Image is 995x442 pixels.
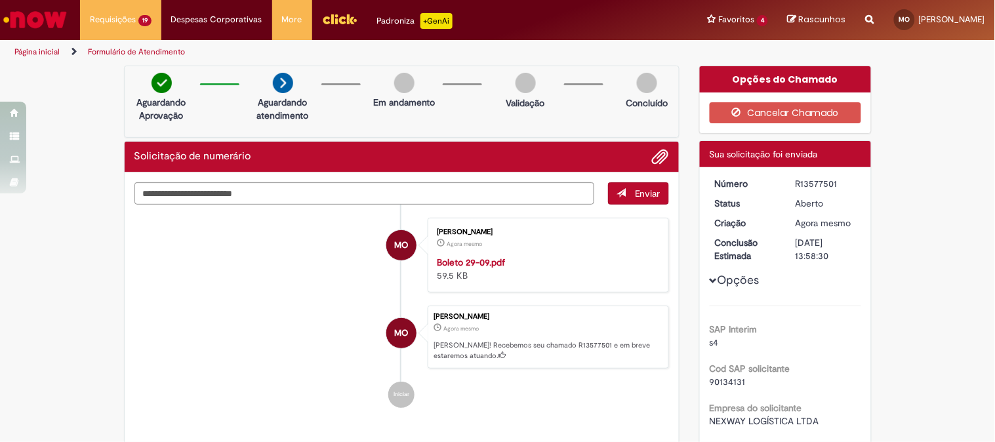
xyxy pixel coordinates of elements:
span: MO [395,317,409,349]
span: Despesas Corporativas [171,13,262,26]
span: Favoritos [718,13,754,26]
span: 4 [757,15,768,26]
h2: Solicitação de numerário Histórico de tíquete [134,151,251,163]
a: Rascunhos [788,14,846,26]
p: [PERSON_NAME]! Recebemos seu chamado R13577501 e em breve estaremos atuando. [434,340,662,361]
img: img-circle-grey.png [394,73,415,93]
p: Validação [506,96,545,110]
time: 29/09/2025 14:58:09 [447,240,482,248]
img: check-circle-green.png [152,73,172,93]
b: Cod SAP solicitante [710,363,790,374]
ul: Histórico de tíquete [134,205,670,421]
p: Aguardando Aprovação [130,96,193,122]
button: Adicionar anexos [652,148,669,165]
div: 29/09/2025 14:58:26 [796,216,857,230]
p: Aguardando atendimento [251,96,315,122]
p: Concluído [626,96,668,110]
span: 19 [138,15,152,26]
dt: Status [705,197,786,210]
p: +GenAi [420,13,453,29]
button: Cancelar Chamado [710,102,861,123]
span: s4 [710,336,719,348]
a: Página inicial [14,47,60,57]
time: 29/09/2025 14:58:26 [796,217,851,229]
div: [PERSON_NAME] [434,313,662,321]
b: Empresa do solicitante [710,402,802,414]
dt: Criação [705,216,786,230]
img: img-circle-grey.png [516,73,536,93]
span: More [282,13,302,26]
span: NEXWAY LOGÍSTICA LTDA [710,415,819,427]
a: Boleto 29-09.pdf [437,256,505,268]
div: Aberto [796,197,857,210]
li: Maiara Cristina Do Nascimento Romao De Oliveira [134,306,670,369]
img: ServiceNow [1,7,69,33]
span: 90134131 [710,376,746,388]
textarea: Digite sua mensagem aqui... [134,182,595,205]
span: Agora mesmo [447,240,482,248]
span: Sua solicitação foi enviada [710,148,818,160]
div: Padroniza [377,13,453,29]
div: R13577501 [796,177,857,190]
span: MO [395,230,409,261]
div: Opções do Chamado [700,66,871,92]
p: Em andamento [373,96,435,109]
dt: Número [705,177,786,190]
dt: Conclusão Estimada [705,236,786,262]
span: Requisições [90,13,136,26]
span: [PERSON_NAME] [919,14,985,25]
img: img-circle-grey.png [637,73,657,93]
button: Enviar [608,182,669,205]
div: Maiara Cristina Do Nascimento Romao De Oliveira [386,230,416,260]
div: 59.5 KB [437,256,655,282]
span: Enviar [635,188,660,199]
img: arrow-next.png [273,73,293,93]
span: Agora mesmo [796,217,851,229]
ul: Trilhas de página [10,40,653,64]
img: click_logo_yellow_360x200.png [322,9,357,29]
div: Maiara Cristina Do Nascimento Romao De Oliveira [386,318,416,348]
span: Rascunhos [799,13,846,26]
div: [PERSON_NAME] [437,228,655,236]
span: MO [899,15,910,24]
div: [DATE] 13:58:30 [796,236,857,262]
a: Formulário de Atendimento [88,47,185,57]
b: SAP Interim [710,323,758,335]
time: 29/09/2025 14:58:26 [443,325,479,332]
span: Agora mesmo [443,325,479,332]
